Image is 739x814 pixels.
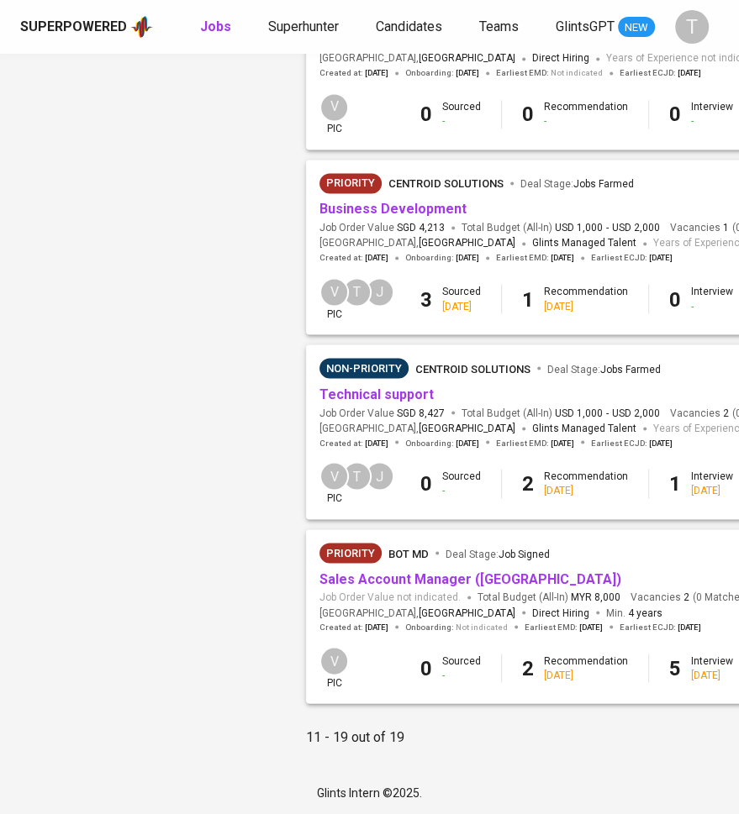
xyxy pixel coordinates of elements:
span: USD 1,000 [555,221,603,235]
b: Jobs [200,18,231,34]
span: Non-Priority [319,360,409,376]
span: [DATE] [551,252,574,264]
a: Sales Account Manager ([GEOGRAPHIC_DATA]) [319,570,621,586]
span: [GEOGRAPHIC_DATA] [419,420,515,437]
span: 2 [721,406,729,420]
span: Onboarding : [405,437,479,449]
span: USD 2,000 [612,221,660,235]
div: [DATE] [544,299,628,313]
span: [GEOGRAPHIC_DATA] , [319,420,515,437]
div: [DATE] [691,668,733,682]
div: T [342,461,372,491]
div: Sourced [442,284,481,312]
span: [DATE] [551,437,574,449]
div: pic [319,277,349,321]
a: Teams [479,17,522,38]
b: 1 [669,471,681,495]
div: V [319,646,349,675]
span: [DATE] [456,437,479,449]
div: [DATE] [544,668,628,682]
a: Business Development [319,201,467,217]
span: [DATE] [678,67,701,79]
div: pic [319,646,349,690]
div: Recommendation [544,100,628,129]
div: Recommendation [544,284,628,312]
span: Total Budget (All-In) [462,221,660,235]
div: [DATE] [691,483,733,497]
b: 1 [522,287,534,311]
div: - [544,114,628,129]
div: Interview [691,469,733,497]
span: Centroid Solutions [388,177,504,190]
a: Superhunter [268,17,342,38]
div: - [691,299,733,313]
span: - [606,406,609,420]
span: NEW [618,19,655,36]
a: Jobs [200,17,235,38]
span: Created at : [319,621,388,633]
span: Job Signed [499,548,550,559]
span: Superhunter [268,18,339,34]
div: [DATE] [544,483,628,497]
span: 1 [721,221,729,235]
span: SGD 4,213 [397,221,445,235]
span: [GEOGRAPHIC_DATA] , [319,50,515,67]
b: 0 [669,102,681,126]
div: Recommendation [544,654,628,682]
span: Deal Stage : [446,548,550,559]
span: [DATE] [456,252,479,264]
div: Sourced [442,654,481,682]
span: Teams [479,18,519,34]
span: Earliest ECJD : [591,252,673,264]
img: app logo [130,14,153,39]
span: [GEOGRAPHIC_DATA] [419,605,515,622]
a: Candidates [376,17,446,38]
span: USD 2,000 [612,406,660,420]
div: Interview [691,284,733,312]
span: Glints Managed Talent [532,422,636,433]
span: USD 1,000 [555,406,603,420]
span: Min. [606,607,662,618]
a: GlintsGPT NEW [556,17,655,38]
span: 4 years [628,607,662,618]
span: Priority [319,175,382,192]
div: New Job received from Demand Team [319,543,382,563]
div: Superpowered [20,18,127,37]
span: MYR 8,000 [571,590,620,604]
div: Interview [691,654,733,682]
b: 0 [420,471,432,495]
span: Onboarding : [405,67,479,79]
b: 0 [669,287,681,311]
span: Job Order Value not indicated. [319,590,461,604]
div: V [319,461,349,491]
span: Deal Stage : [547,363,661,375]
span: [DATE] [365,621,388,633]
span: Not indicated [551,67,603,79]
span: Earliest ECJD : [591,437,673,449]
b: 0 [522,102,534,126]
div: Sourced [442,100,481,129]
span: SGD 8,427 [397,406,445,420]
span: [DATE] [456,67,479,79]
span: Direct Hiring [532,607,589,618]
b: 2 [522,656,534,680]
span: Deal Stage : [520,178,634,190]
span: Created at : [319,252,388,264]
span: Earliest EMD : [496,67,603,79]
span: Jobs Farmed [573,178,634,190]
span: Not indicated [456,621,508,633]
b: 5 [669,656,681,680]
span: Created at : [319,67,388,79]
div: - [442,483,481,497]
span: - [606,221,609,235]
span: Job Order Value [319,221,445,235]
span: Onboarding : [405,252,479,264]
span: [DATE] [365,67,388,79]
div: Interview [691,100,733,129]
a: Technical support [319,386,434,402]
div: [DATE] [442,299,481,313]
div: New Job received from Demand Team [319,173,382,193]
span: Earliest ECJD : [620,67,701,79]
span: Candidates [376,18,442,34]
span: Glints Managed Talent [532,237,636,249]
